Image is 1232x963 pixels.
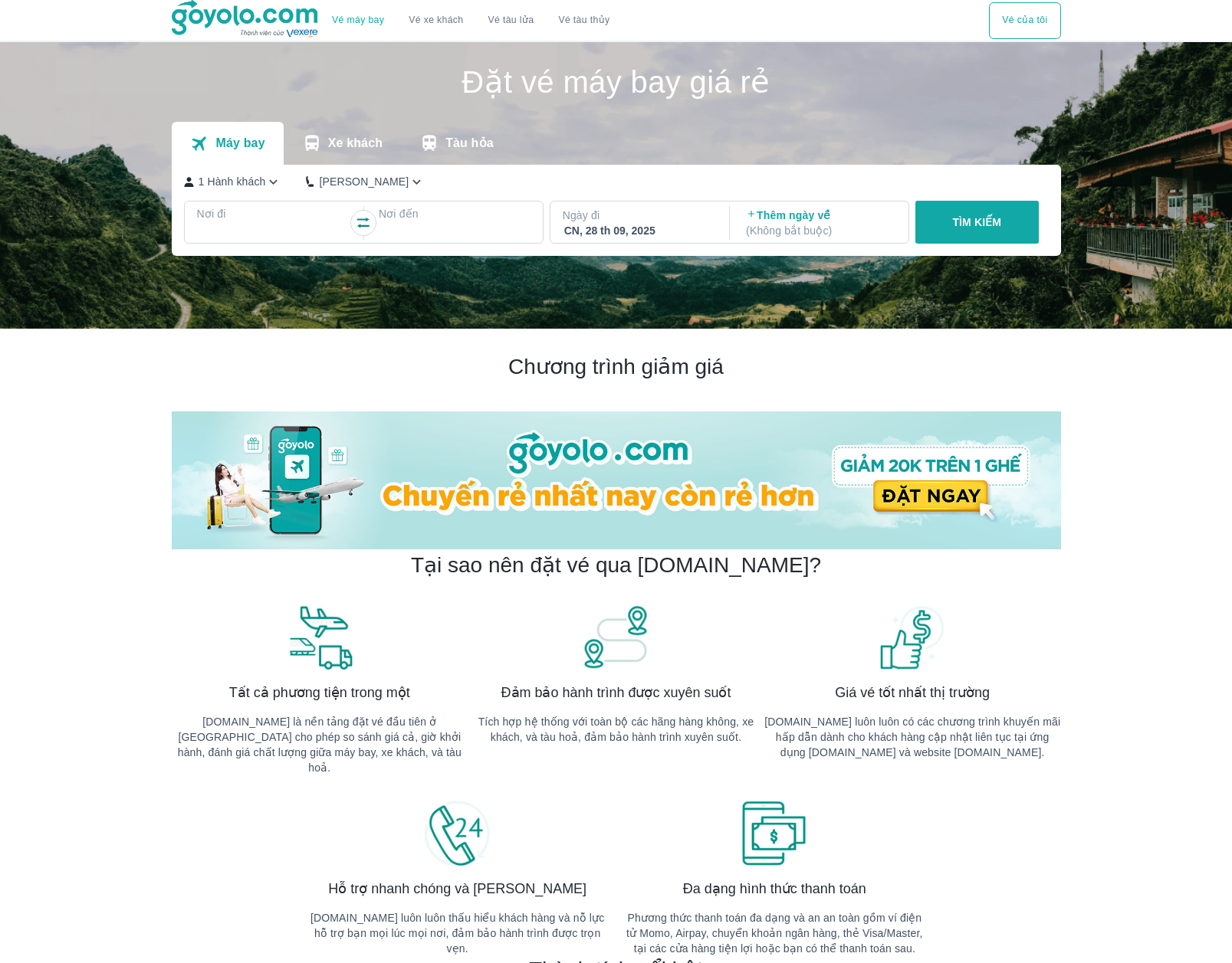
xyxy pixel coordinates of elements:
button: [PERSON_NAME] [306,174,425,190]
span: Giá vé tốt nhất thị trường [835,683,990,702]
p: Tàu hỏa [445,136,494,151]
a: Vé máy bay [332,15,384,26]
img: banner [878,604,947,671]
img: banner [285,604,354,671]
p: [DOMAIN_NAME] luôn luôn thấu hiểu khách hàng và nỗ lực hỗ trợ bạn mọi lúc mọi nơi, đảm bảo hành t... [309,910,606,956]
span: Hỗ trợ nhanh chóng và [PERSON_NAME] [328,879,586,898]
p: Ngày đi [563,208,715,223]
span: Đa dạng hình thức thanh toán [683,879,866,898]
div: CN, 28 th 09, 2025 [564,223,713,238]
button: Vé tàu thủy [546,2,622,39]
h2: Chương trình giảm giá [172,353,1061,381]
button: 1 Hành khách [184,174,282,190]
p: [DOMAIN_NAME] là nền tảng đặt vé đầu tiên ở [GEOGRAPHIC_DATA] cho phép so sánh giá cả, giờ khởi h... [172,714,468,775]
img: banner [423,800,492,867]
a: Vé xe khách [409,15,463,26]
p: TÌM KIẾM [952,215,1001,230]
div: choose transportation mode [320,2,622,39]
a: Vé tàu lửa [476,2,547,39]
p: ( Không bắt buộc ) [746,223,895,238]
p: [DOMAIN_NAME] luôn luôn có các chương trình khuyến mãi hấp dẫn dành cho khách hàng cập nhật liên ... [764,714,1061,760]
span: Đảm bảo hành trình được xuyên suốt [501,683,731,702]
p: Tích hợp hệ thống với toàn bộ các hãng hàng không, xe khách, và tàu hoả, đảm bảo hành trình xuyên... [468,714,764,745]
p: Máy bay [215,136,264,151]
button: Vé của tôi [989,2,1060,39]
p: Phương thức thanh toán đa dạng và an an toàn gồm ví điện tử Momo, Airpay, chuyển khoản ngân hàng,... [626,910,923,956]
h1: Đặt vé máy bay giá rẻ [172,67,1061,97]
img: banner-home [172,411,1061,549]
button: TÌM KIẾM [915,201,1039,244]
img: banner [581,604,650,671]
p: Xe khách [328,136,383,151]
span: Tất cả phương tiện trong một [229,683,410,702]
p: [PERSON_NAME] [319,174,409,189]
p: 1 Hành khách [199,174,266,189]
p: Nơi đến [379,206,531,221]
h2: Tại sao nên đặt vé qua [DOMAIN_NAME]? [411,552,821,579]
p: Thêm ngày về [746,208,895,238]
div: choose transportation mode [989,2,1060,39]
img: banner [740,800,809,867]
p: Nơi đi [197,206,349,221]
div: transportation tabs [172,122,512,165]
